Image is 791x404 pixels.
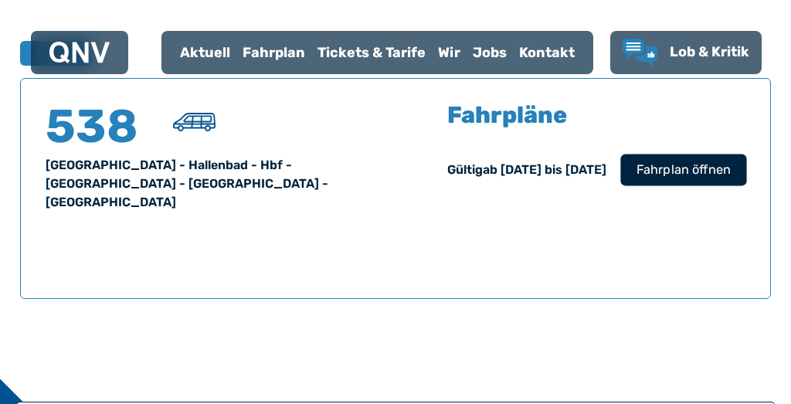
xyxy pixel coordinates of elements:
[513,32,581,73] a: Kontakt
[49,42,110,63] img: QNV Logo
[173,113,216,131] img: Kleinbus
[20,41,82,66] a: Zurück
[236,32,311,73] a: Fahrplan
[174,32,236,73] a: Aktuell
[620,154,746,185] button: Fahrplan öffnen
[447,104,567,127] h5: Fahrpläne
[670,43,749,60] span: Lob & Kritik
[432,32,467,73] a: Wir
[20,41,92,66] button: Zurück
[447,161,606,179] div: Gültig ab [DATE] bis [DATE]
[46,156,377,212] div: [GEOGRAPHIC_DATA] - Hallenbad - Hbf - [GEOGRAPHIC_DATA] - [GEOGRAPHIC_DATA] - [GEOGRAPHIC_DATA]
[46,104,138,150] h4: 538
[311,32,432,73] a: Tickets & Tarife
[49,37,110,68] a: QNV Logo
[623,39,749,66] a: Lob & Kritik
[637,161,731,179] span: Fahrplan öffnen
[467,32,513,73] a: Jobs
